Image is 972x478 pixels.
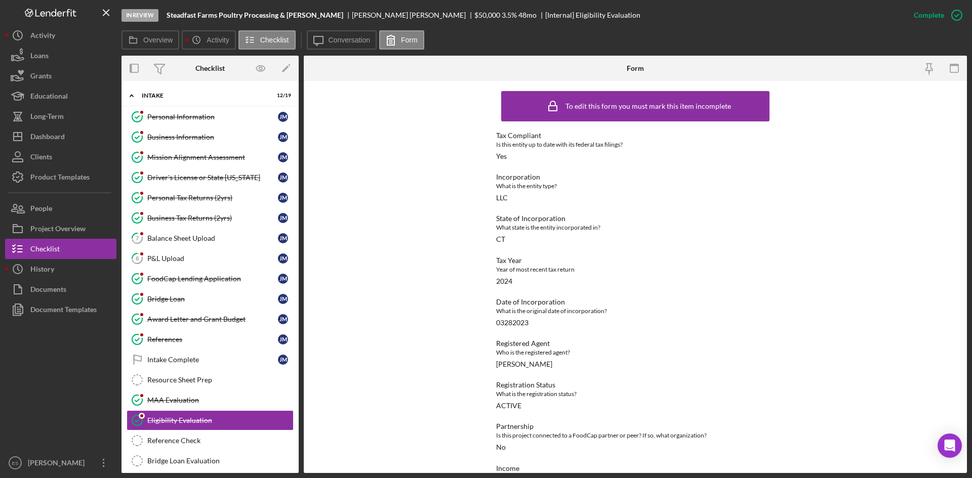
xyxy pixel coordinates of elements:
[278,314,288,324] div: J M
[5,46,116,66] button: Loans
[136,235,139,241] tspan: 7
[496,339,775,347] div: Registered Agent
[12,460,19,466] text: ES
[5,299,116,320] button: Document Templates
[496,306,775,316] div: What is the original date of incorporation?
[30,147,52,169] div: Clients
[30,106,64,129] div: Long-Term
[496,381,775,389] div: Registration Status
[25,453,91,475] div: [PERSON_NAME]
[30,167,90,190] div: Product Templates
[143,36,173,44] label: Overview
[127,269,294,289] a: FoodCap Lending ApplicationJM
[182,30,235,50] button: Activity
[127,451,294,471] a: Bridge Loan Evaluation
[518,11,537,19] div: 48 mo
[496,277,512,285] div: 2024
[278,112,288,122] div: J M
[565,102,731,110] div: To edit this form you must mark this item incomplete
[167,11,343,19] b: Steadfast Farms Poultry Processing & [PERSON_NAME]
[127,350,294,370] a: Intake CompleteJM
[496,265,775,275] div: Year of most recent tax return
[5,86,116,106] button: Educational
[496,152,507,160] div: Yes
[195,64,225,72] div: Checklist
[278,132,288,142] div: J M
[127,107,294,127] a: Personal InformationJM
[30,86,68,109] div: Educational
[278,152,288,162] div: J M
[127,289,294,309] a: Bridge LoanJM
[496,235,505,243] div: CT
[278,294,288,304] div: J M
[30,239,60,262] div: Checklist
[278,233,288,243] div: J M
[30,219,86,241] div: Project Overview
[278,274,288,284] div: J M
[5,259,116,279] button: History
[127,390,294,410] a: MAA Evaluation
[496,181,775,191] div: What is the entity type?
[147,416,293,424] div: Eligibility Evaluation
[307,30,377,50] button: Conversation
[496,430,775,441] div: Is this project connected to a FoodCap partner or peer? If so, what organization?
[5,66,116,86] button: Grants
[496,132,775,140] div: Tax Compliant
[5,279,116,299] button: Documents
[127,147,294,167] a: Mission Alignment AssessmentJM
[147,234,278,242] div: Balance Sheet Upload
[147,173,278,182] div: Driver's License or State [US_STATE]
[260,36,289,44] label: Checklist
[379,30,424,50] button: Form
[496,140,775,150] div: Is this entity up to date with its federal tax filings?
[938,433,962,458] div: Open Intercom Messenger
[142,93,266,99] div: Intake
[147,437,293,445] div: Reference Check
[278,193,288,203] div: J M
[207,36,229,44] label: Activity
[127,370,294,390] a: Resource Sheet Prep
[121,9,158,22] div: In Review
[147,275,278,283] div: FoodCap Lending Application
[5,25,116,46] a: Activity
[5,147,116,167] button: Clients
[147,214,278,222] div: Business Tax Returns (2yrs)
[914,5,944,25] div: Complete
[502,11,517,19] div: 3.5 %
[121,30,179,50] button: Overview
[496,298,775,306] div: Date of Incorporation
[496,256,775,265] div: Tax Year
[147,396,293,404] div: MAA Evaluation
[30,25,55,48] div: Activity
[545,11,640,19] div: [Internal] Eligibility Evaluation
[147,376,293,384] div: Resource Sheet Prep
[5,219,116,239] button: Project Overview
[147,133,278,141] div: Business Information
[127,228,294,248] a: 7Balance Sheet UploadJM
[147,153,278,161] div: Mission Alignment Assessment
[30,126,65,149] div: Dashboard
[147,295,278,303] div: Bridge Loan
[496,422,775,430] div: Partnership
[278,334,288,344] div: J M
[127,430,294,451] a: Reference Check
[5,239,116,259] a: Checklist
[5,126,116,147] button: Dashboard
[496,402,521,410] div: ACTIVE
[5,198,116,219] button: People
[352,11,474,19] div: [PERSON_NAME] [PERSON_NAME]
[278,172,288,183] div: J M
[401,36,418,44] label: Form
[136,255,139,262] tspan: 8
[496,360,552,368] div: [PERSON_NAME]
[496,194,508,202] div: LLC
[238,30,296,50] button: Checklist
[496,389,775,399] div: What is the registration status?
